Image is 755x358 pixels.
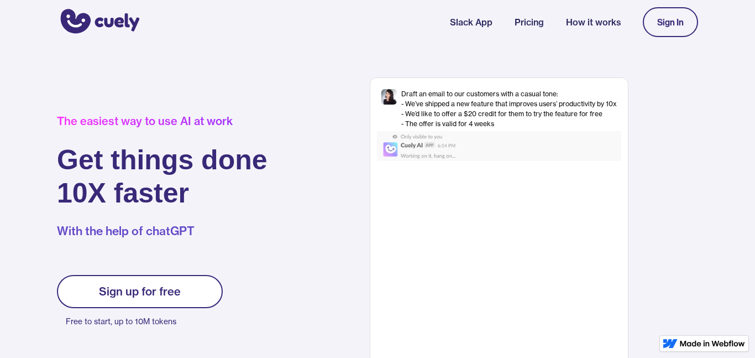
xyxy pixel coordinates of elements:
a: Pricing [515,15,544,29]
div: Sign In [657,17,684,27]
a: How it works [566,15,621,29]
a: Slack App [450,15,492,29]
div: Draft an email to our customers with a casual tone: - We’ve shipped a new feature that improves u... [401,89,617,129]
div: Sign up for free [99,285,181,298]
a: home [57,2,140,43]
img: Made in Webflow [680,340,745,347]
a: Sign In [643,7,698,37]
p: Free to start, up to 10M tokens [66,314,223,329]
div: The easiest way to use AI at work [57,115,268,128]
p: With the help of chatGPT [57,223,268,240]
a: Sign up for free [57,275,223,308]
h1: Get things done 10X faster [57,143,268,210]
